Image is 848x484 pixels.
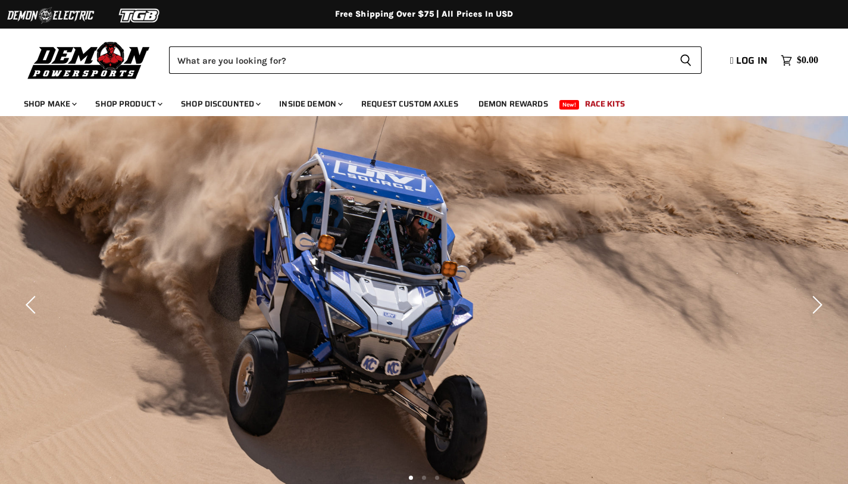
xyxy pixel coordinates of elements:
[725,55,775,66] a: Log in
[6,4,95,27] img: Demon Electric Logo 2
[15,92,84,116] a: Shop Make
[422,476,426,480] li: Page dot 2
[775,52,824,69] a: $0.00
[797,55,818,66] span: $0.00
[172,92,268,116] a: Shop Discounted
[576,92,634,116] a: Race Kits
[21,293,45,317] button: Previous
[86,92,170,116] a: Shop Product
[470,92,557,116] a: Demon Rewards
[803,293,827,317] button: Next
[435,476,439,480] li: Page dot 3
[409,476,413,480] li: Page dot 1
[169,46,670,74] input: Search
[352,92,467,116] a: Request Custom Axles
[559,100,580,110] span: New!
[169,46,702,74] form: Product
[95,4,184,27] img: TGB Logo 2
[15,87,815,116] ul: Main menu
[270,92,350,116] a: Inside Demon
[24,39,154,81] img: Demon Powersports
[736,53,768,68] span: Log in
[670,46,702,74] button: Search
